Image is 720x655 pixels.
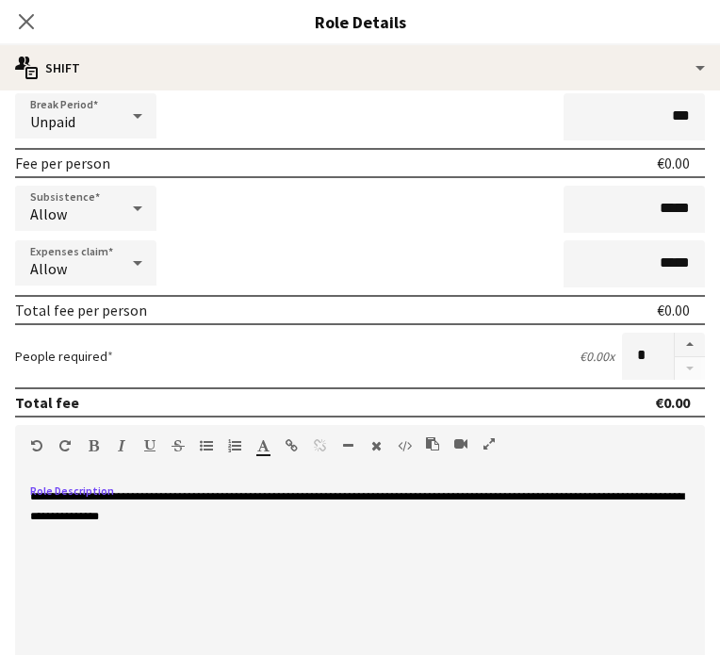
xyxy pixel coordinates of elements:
button: HTML Code [398,438,411,453]
button: Insert video [454,436,467,451]
button: Text Color [256,438,270,453]
button: Redo [58,438,72,453]
div: Total fee [15,393,79,412]
button: Undo [30,438,43,453]
div: Fee per person [15,154,110,172]
button: Paste as plain text [426,436,439,451]
button: Insert Link [285,438,298,453]
label: People required [15,348,113,365]
button: Strikethrough [172,438,185,453]
button: Underline [143,438,156,453]
button: Horizontal Line [341,438,354,453]
button: Fullscreen [483,436,496,451]
span: Allow [30,205,67,223]
div: €0.00 [657,154,690,172]
button: Unordered List [200,438,213,453]
button: Clear Formatting [369,438,383,453]
div: €0.00 x [580,348,614,365]
span: Unpaid [30,112,75,131]
div: Total fee per person [15,301,147,319]
div: €0.00 [655,393,690,412]
button: Ordered List [228,438,241,453]
span: Allow [30,259,67,278]
button: Increase [675,333,705,357]
button: Bold [87,438,100,453]
div: €0.00 [657,301,690,319]
button: Italic [115,438,128,453]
